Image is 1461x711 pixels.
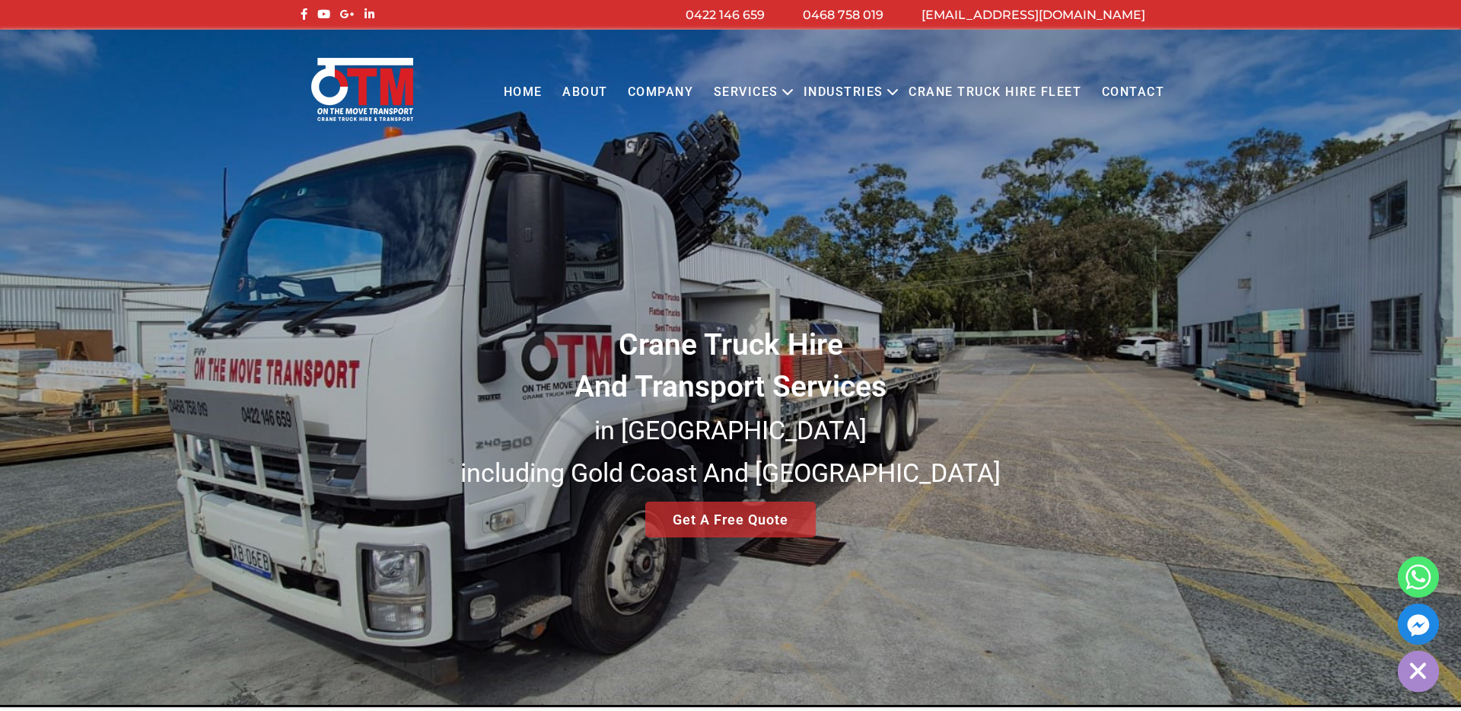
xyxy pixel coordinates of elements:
a: Facebook_Messenger [1398,604,1439,645]
a: 0422 146 659 [686,8,765,22]
a: [EMAIL_ADDRESS][DOMAIN_NAME] [921,8,1145,22]
a: COMPANY [618,72,704,113]
a: Services [704,72,788,113]
a: About [552,72,618,113]
a: Whatsapp [1398,556,1439,598]
a: 0468 758 019 [803,8,883,22]
a: Industries [794,72,893,113]
a: Crane Truck Hire Fleet [899,72,1091,113]
a: Home [493,72,552,113]
a: Contact [1091,72,1174,113]
a: Get A Free Quote [645,502,816,537]
small: in [GEOGRAPHIC_DATA] including Gold Coast And [GEOGRAPHIC_DATA] [460,415,1001,488]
